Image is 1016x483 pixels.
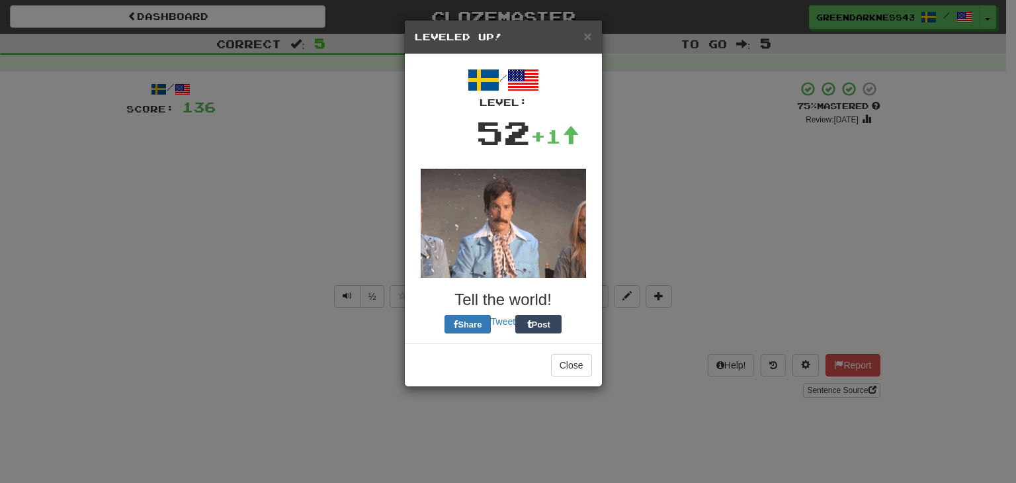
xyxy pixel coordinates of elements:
[415,96,592,109] div: Level:
[415,291,592,308] h3: Tell the world!
[551,354,592,376] button: Close
[530,123,579,150] div: +1
[415,64,592,109] div: /
[415,30,592,44] h5: Leveled Up!
[515,315,562,333] button: Post
[444,315,491,333] button: Share
[476,109,530,155] div: 52
[583,28,591,44] span: ×
[491,316,515,327] a: Tweet
[583,29,591,43] button: Close
[421,169,586,278] img: glitter-d35a814c05fa227b87dd154a45a5cc37aaecd56281fd9d9cd8133c9defbd597c.gif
